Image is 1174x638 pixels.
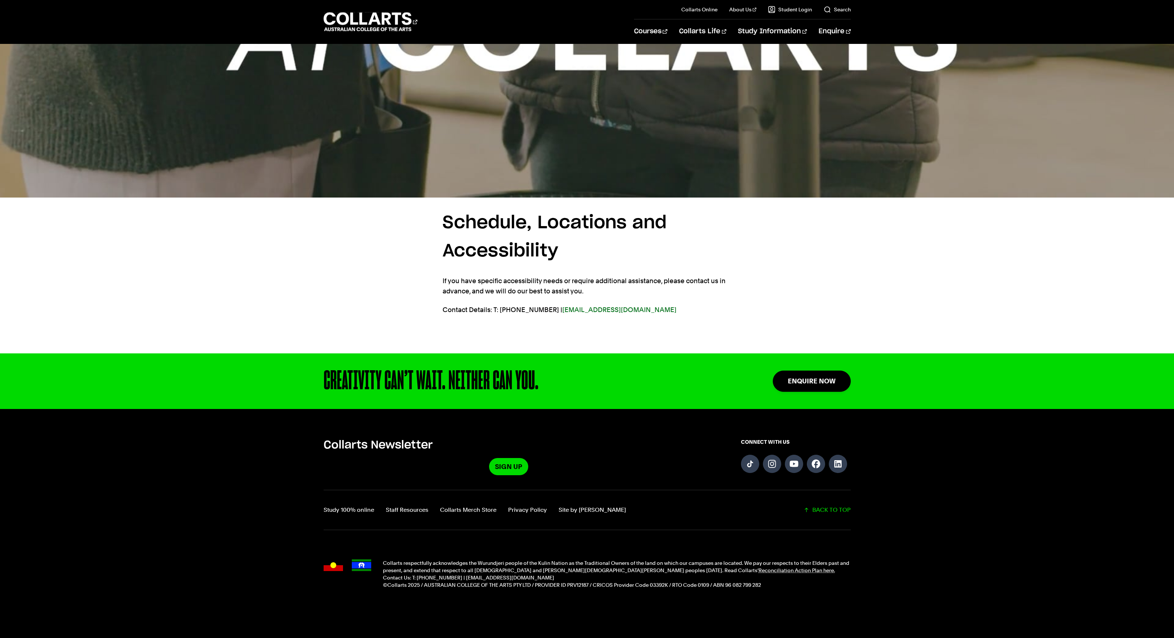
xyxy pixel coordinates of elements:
p: Contact Us: T: [PHONE_NUMBER] | [EMAIL_ADDRESS][DOMAIN_NAME] [383,574,851,581]
a: Follow us on Instagram [763,455,781,473]
a: [EMAIL_ADDRESS][DOMAIN_NAME] [562,306,677,314]
a: Follow us on LinkedIn [829,455,847,473]
a: Site by Calico [559,505,626,515]
div: Connect with us on social media [741,438,851,475]
a: Collarts Merch Store [440,505,496,515]
a: Search [824,6,851,13]
a: Staff Resources [386,505,428,515]
a: Study 100% online [324,505,374,515]
a: Sign Up [489,458,528,475]
p: If you have specific accessibility needs or require additional assistance, please contact us in a... [443,276,732,296]
a: Collarts Life [679,19,726,44]
p: ©Collarts 2025 / AUSTRALIAN COLLEGE OF THE ARTS PTY LTD / PROVIDER ID PRV12187 / CRICOS Provider ... [383,581,851,589]
div: Go to homepage [324,11,417,32]
a: Enquire Now [773,371,851,391]
a: About Us [729,6,756,13]
span: CONNECT WITH US [741,438,851,446]
p: Contact Details: T: [PHONE_NUMBER] | [443,305,732,315]
a: Follow us on TikTok [741,455,759,473]
img: Australian Aboriginal flag [324,559,343,571]
a: Courses [634,19,667,44]
a: Collarts Online [681,6,718,13]
a: Follow us on Facebook [807,455,825,473]
div: CREATIVITY CAN’T WAIT. NEITHER CAN YOU. [324,368,726,394]
nav: Footer navigation [324,505,626,515]
div: Additional links and back-to-top button [324,490,851,530]
a: Privacy Policy [508,505,547,515]
h5: Collarts Newsletter [324,438,694,452]
a: Reconciliation Action Plan here. [759,567,835,573]
h3: Schedule, Locations and Accessibility [443,209,732,266]
img: Torres Strait Islander flag [352,559,371,571]
a: Scroll back to top of the page [804,505,851,515]
a: Follow us on YouTube [785,455,803,473]
p: Collarts respectfully acknowledges the Wurundjeri people of the Kulin Nation as the Traditional O... [383,559,851,574]
a: Study Information [738,19,807,44]
a: Student Login [768,6,812,13]
div: Acknowledgment flags [324,559,371,589]
a: Enquire [819,19,850,44]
